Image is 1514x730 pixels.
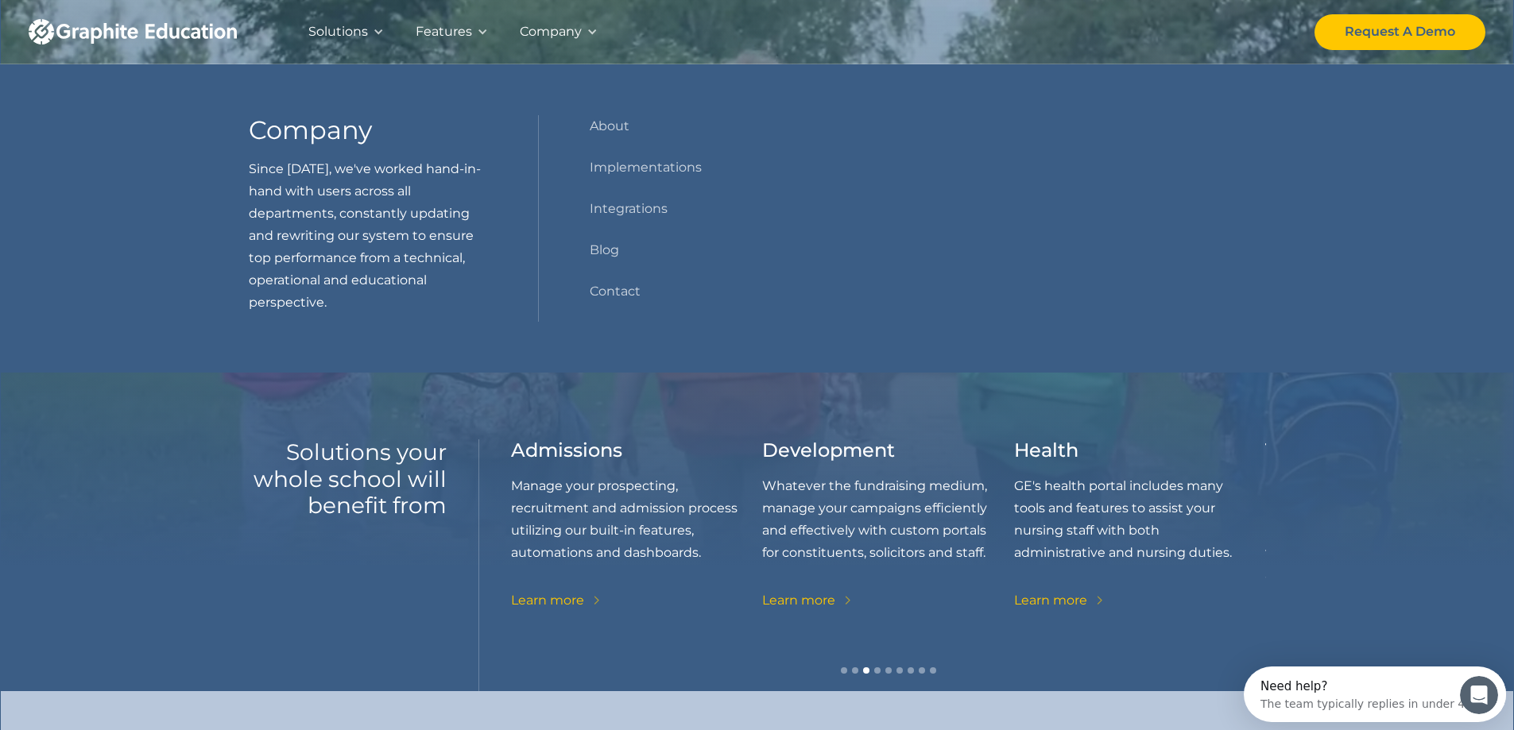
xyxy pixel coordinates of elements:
[590,156,702,179] a: Implementations
[416,21,472,43] div: Features
[249,115,372,145] h3: Company
[511,589,584,612] div: Learn more
[1460,676,1498,714] iframe: Intercom live chat
[1265,612,1338,634] div: Learn more
[520,21,582,43] div: Company
[1315,14,1485,50] a: Request A Demo
[885,667,892,674] div: Show slide 5 of 9
[762,439,1014,634] div: 4 of 9
[852,667,858,674] div: Show slide 2 of 9
[6,6,275,50] div: Open Intercom Messenger
[762,439,895,462] h3: Development
[590,198,668,220] a: Integrations
[919,667,925,674] div: Show slide 8 of 9
[511,475,763,564] p: Manage your prospecting, recruitment and admission process utilizing our built-in features, autom...
[590,280,641,303] a: Contact
[1345,21,1455,43] div: Request A Demo
[511,439,1266,691] div: carousel
[762,589,835,612] div: Learn more
[590,115,629,137] a: About
[17,26,228,43] div: The team typically replies in under 4h
[908,667,914,674] div: Show slide 7 of 9
[1014,475,1266,564] p: GE's health portal includes many tools and features to assist your nursing staff with both admini...
[590,239,619,261] a: Blog
[249,439,447,519] h2: Solutions your whole school will benefit from
[1244,666,1506,722] iframe: Intercom live chat discovery launcher
[511,589,603,612] a: Learn more
[762,475,1014,564] p: Whatever the fundraising medium, manage your campaigns efficiently and effectively with custom po...
[1265,439,1407,462] h3: Transportation
[511,439,763,634] div: 3 of 9
[896,667,903,674] div: Show slide 6 of 9
[1014,439,1266,634] div: 5 of 9
[249,158,488,314] p: Since [DATE], we've worked hand-in-hand with users across all departments, constantly updating an...
[17,14,228,26] div: Need help?
[1014,589,1087,612] div: Learn more
[863,667,869,674] div: Show slide 3 of 9
[841,667,847,674] div: Show slide 1 of 9
[308,21,368,43] div: Solutions
[1014,439,1078,462] h3: Health
[930,667,936,674] div: Show slide 9 of 9
[874,667,881,674] div: Show slide 4 of 9
[511,439,622,462] h3: Admissions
